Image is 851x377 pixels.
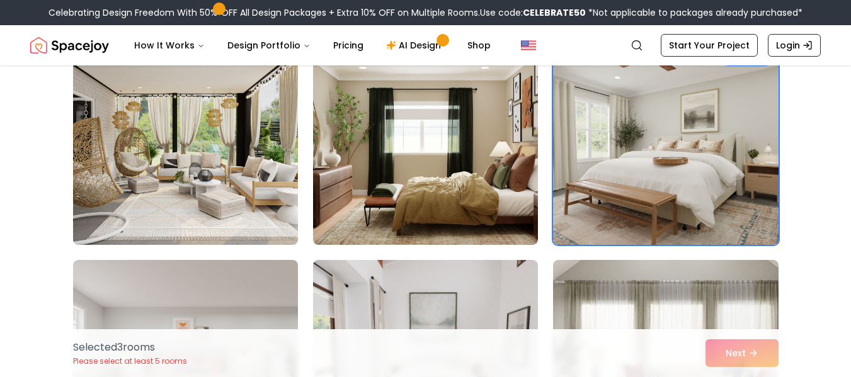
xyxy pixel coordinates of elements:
[586,6,802,19] span: *Not applicable to packages already purchased*
[376,33,455,58] a: AI Design
[521,38,536,53] img: United States
[217,33,321,58] button: Design Portfolio
[313,43,538,245] img: Room room-23
[523,6,586,19] b: CELEBRATE50
[73,340,187,355] p: Selected 3 room s
[49,6,802,19] div: Celebrating Design Freedom With 50% OFF All Design Packages + Extra 10% OFF on Multiple Rooms.
[768,34,821,57] a: Login
[124,33,215,58] button: How It Works
[323,33,374,58] a: Pricing
[553,43,778,245] img: Room room-24
[124,33,501,58] nav: Main
[73,356,187,366] p: Please select at least 5 rooms
[661,34,758,57] a: Start Your Project
[480,6,586,19] span: Use code:
[30,25,821,65] nav: Global
[30,33,109,58] img: Spacejoy Logo
[457,33,501,58] a: Shop
[67,38,304,250] img: Room room-22
[30,33,109,58] a: Spacejoy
